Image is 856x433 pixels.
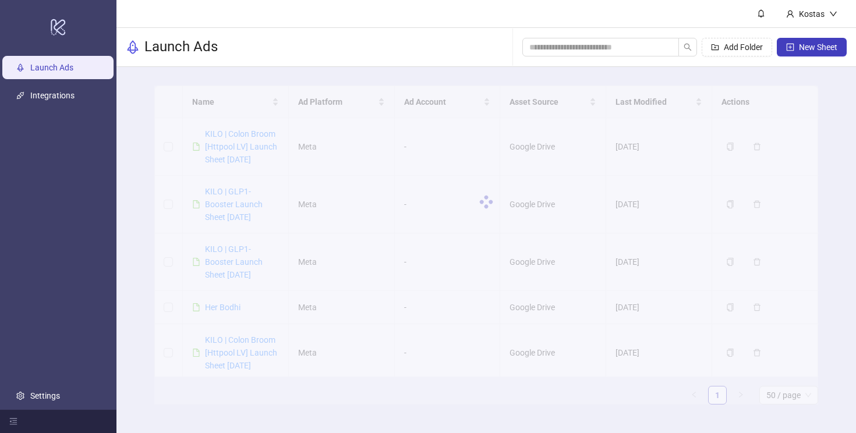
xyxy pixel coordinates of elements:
[30,63,73,72] a: Launch Ads
[144,38,218,56] h3: Launch Ads
[777,38,847,56] button: New Sheet
[786,43,794,51] span: plus-square
[30,391,60,400] a: Settings
[829,10,837,18] span: down
[757,9,765,17] span: bell
[9,417,17,425] span: menu-fold
[684,43,692,51] span: search
[724,42,763,52] span: Add Folder
[794,8,829,20] div: Kostas
[786,10,794,18] span: user
[702,38,772,56] button: Add Folder
[126,40,140,54] span: rocket
[799,42,837,52] span: New Sheet
[711,43,719,51] span: folder-add
[30,91,75,100] a: Integrations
